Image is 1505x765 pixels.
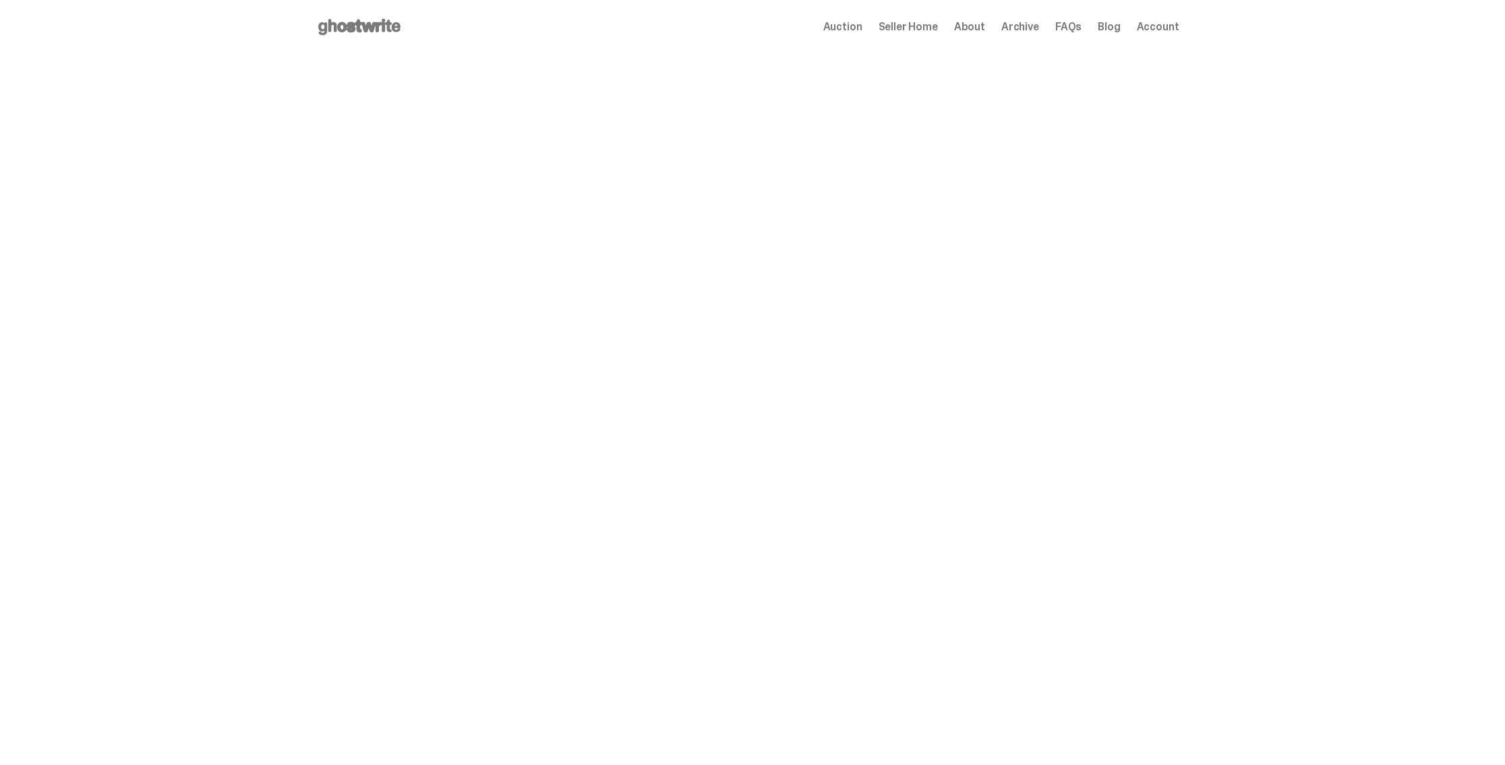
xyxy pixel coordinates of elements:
a: Auction [823,22,862,32]
a: Blog [1098,22,1120,32]
a: FAQs [1055,22,1082,32]
a: Seller Home [879,22,938,32]
a: About [954,22,985,32]
a: Account [1137,22,1179,32]
a: Archive [1001,22,1039,32]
